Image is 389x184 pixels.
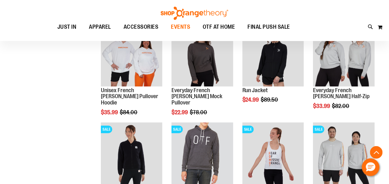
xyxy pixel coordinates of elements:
[242,126,254,133] span: SALE
[101,126,112,133] span: SALE
[57,20,77,34] span: JUST IN
[101,25,163,86] img: Product image for Unisex French Terry Pullover Hoodie
[160,7,229,20] img: Shop Orangetheory
[190,109,208,116] span: $78.00
[171,126,183,133] span: SALE
[83,20,117,34] a: APPAREL
[242,97,260,103] span: $24.99
[310,21,378,125] div: product
[89,20,111,34] span: APPAREL
[171,25,233,86] img: Product image for Everyday French Terry Crop Mock Pullover
[313,25,375,86] img: Product image for Everyday French Terry 1/2 Zip
[313,87,369,100] a: Everyday French [PERSON_NAME] Half-Zip
[117,20,165,34] a: ACCESSORIES
[51,20,83,34] a: JUST IN
[313,103,331,109] span: $33.99
[101,109,119,116] span: $35.99
[124,20,159,34] span: ACCESSORIES
[171,87,222,106] a: Everyday French [PERSON_NAME] Mock Pullover
[168,21,236,132] div: product
[239,21,307,119] div: product
[171,20,190,34] span: EVENTS
[171,109,189,116] span: $22.99
[241,20,297,34] a: FINAL PUSH SALE
[248,20,290,34] span: FINAL PUSH SALE
[313,25,375,87] a: Product image for Everyday French Terry 1/2 ZipSALE
[171,25,233,87] a: Product image for Everyday French Terry Crop Mock PulloverSALE
[120,109,138,116] span: $84.00
[98,21,166,132] div: product
[196,20,241,34] a: OTF AT HOME
[362,158,380,176] button: Hello, have a question? Let’s chat.
[203,20,235,34] span: OTF AT HOME
[370,146,383,159] button: Back To Top
[101,87,158,106] a: Unisex French [PERSON_NAME] Pullover Hoodie
[242,25,304,86] img: Product image for Run Jacket
[242,25,304,87] a: Product image for Run JacketSALE
[101,25,163,87] a: Product image for Unisex French Terry Pullover HoodieSALE
[313,126,324,133] span: SALE
[261,97,279,103] span: $89.50
[165,20,196,34] a: EVENTS
[332,103,350,109] span: $82.00
[242,87,268,93] a: Run Jacket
